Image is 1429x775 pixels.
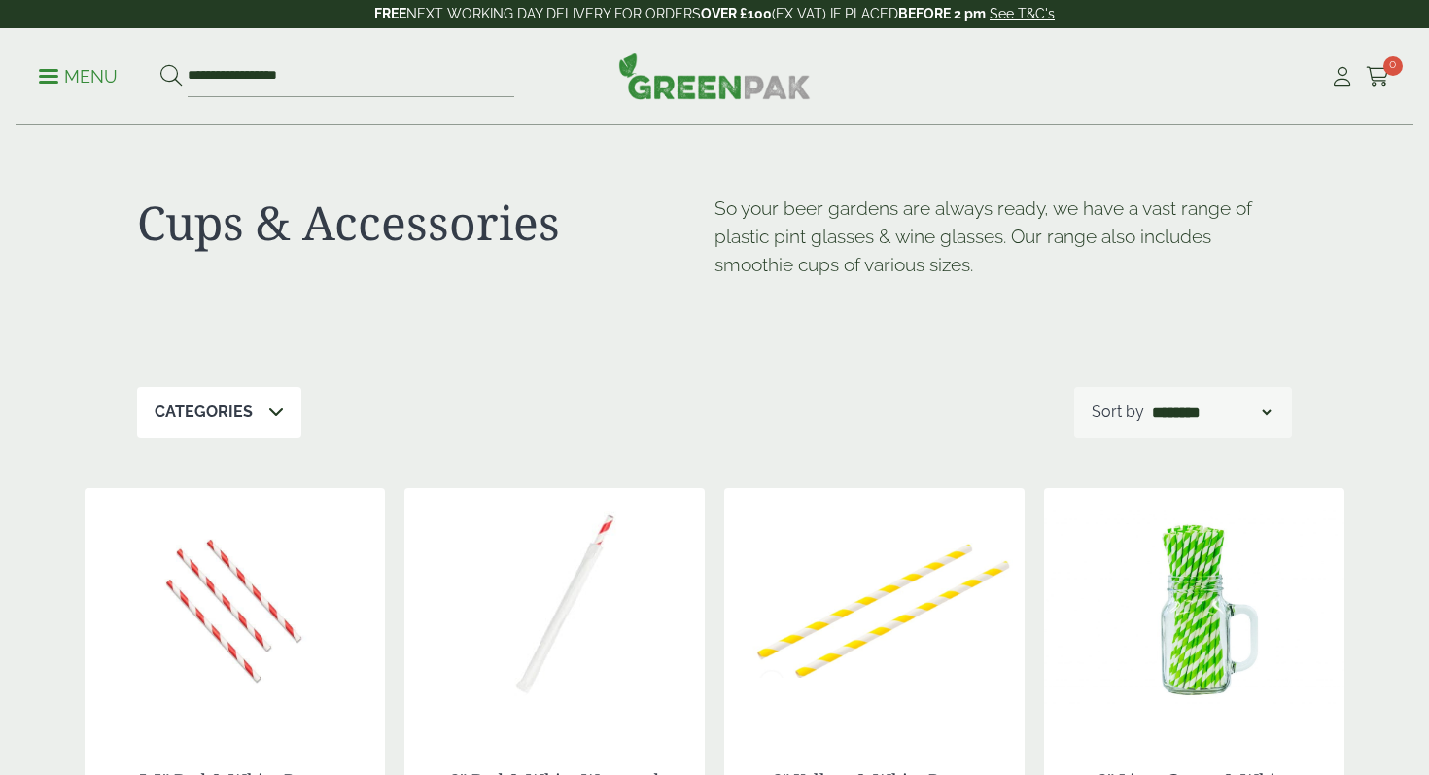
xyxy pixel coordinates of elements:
a: 0 [1366,62,1390,91]
h1: Cups & Accessories [137,194,714,251]
img: 2920015BHA 8inch Red & White Wrapped Paper Straws 6mm [404,488,705,731]
img: 10210.04-High Red White Sip - Copy [85,488,385,731]
img: GreenPak Supplies [618,53,811,99]
i: My Account [1330,67,1354,87]
a: See T&C's [990,6,1055,21]
strong: OVER £100 [701,6,772,21]
p: Menu [39,65,118,88]
img: 2920015BGA 8inch Yellow and White Striped Paper Straw 6mm [724,488,1025,731]
select: Shop order [1148,401,1274,424]
img: 8 [1044,488,1344,731]
strong: BEFORE 2 pm [898,6,986,21]
i: Cart [1366,67,1390,87]
p: Categories [155,401,253,424]
p: So your beer gardens are always ready, we have a vast range of plastic pint glasses & wine glasse... [714,194,1292,278]
strong: FREE [374,6,406,21]
p: Sort by [1092,401,1144,424]
span: 0 [1383,56,1403,76]
a: Menu [39,65,118,85]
